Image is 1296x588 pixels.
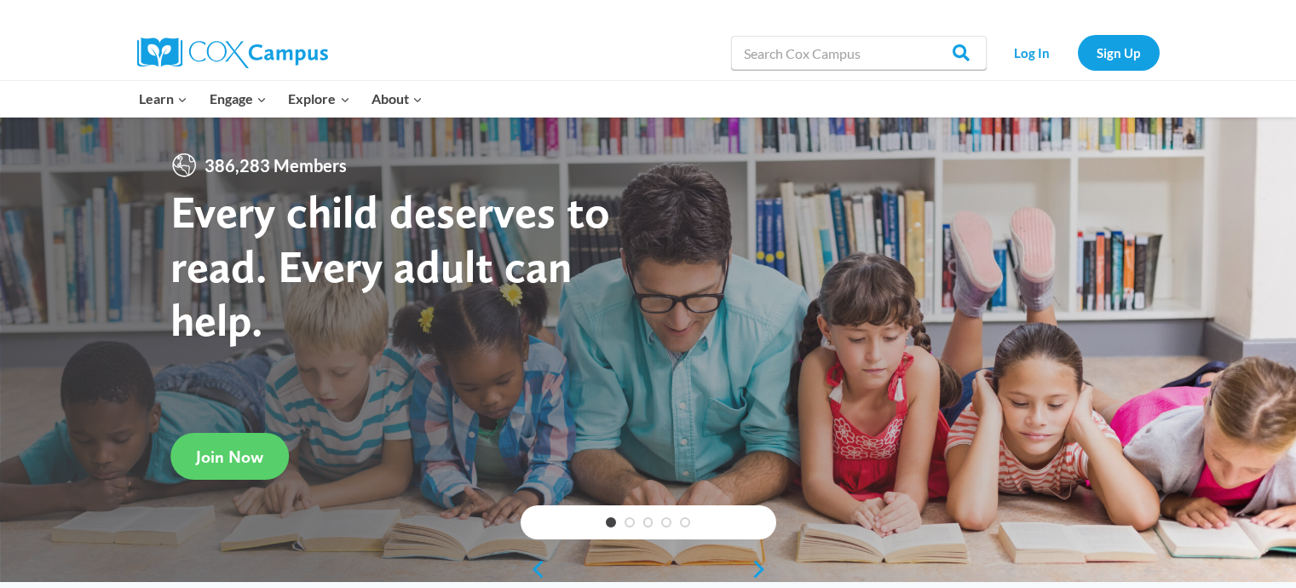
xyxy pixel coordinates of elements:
a: 2 [625,517,635,527]
a: 1 [606,517,616,527]
nav: Primary Navigation [129,81,434,117]
span: About [372,88,423,110]
a: previous [521,559,546,579]
input: Search Cox Campus [731,36,987,70]
span: Explore [288,88,349,110]
span: 386,283 Members [198,152,354,179]
a: 5 [680,517,690,527]
a: 3 [643,517,654,527]
span: Engage [210,88,267,110]
span: Join Now [196,447,263,467]
a: Log In [995,35,1069,70]
a: next [751,559,776,579]
span: Learn [139,88,187,110]
img: Cox Campus [137,37,328,68]
a: 4 [661,517,671,527]
div: content slider buttons [521,552,776,586]
a: Sign Up [1078,35,1160,70]
a: Join Now [170,433,289,480]
nav: Secondary Navigation [995,35,1160,70]
strong: Every child deserves to read. Every adult can help. [170,184,610,347]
